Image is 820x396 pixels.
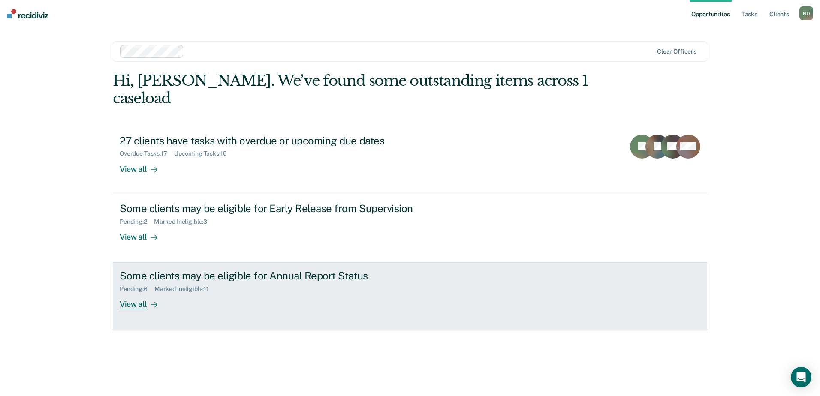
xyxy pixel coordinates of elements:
div: View all [120,157,168,174]
div: Marked Ineligible : 3 [154,218,214,225]
div: Hi, [PERSON_NAME]. We’ve found some outstanding items across 1 caseload [113,72,588,107]
a: 27 clients have tasks with overdue or upcoming due datesOverdue Tasks:17Upcoming Tasks:10View all [113,128,707,195]
button: NO [799,6,813,20]
img: Recidiviz [7,9,48,18]
div: Clear officers [657,48,696,55]
a: Some clients may be eligible for Annual Report StatusPending:6Marked Ineligible:11View all [113,263,707,330]
div: View all [120,293,168,309]
div: Open Intercom Messenger [791,367,811,387]
div: Pending : 6 [120,285,154,293]
div: Marked Ineligible : 11 [154,285,216,293]
a: Some clients may be eligible for Early Release from SupervisionPending:2Marked Ineligible:3View all [113,195,707,263]
div: Some clients may be eligible for Early Release from Supervision [120,202,421,215]
div: View all [120,225,168,242]
div: N O [799,6,813,20]
div: 27 clients have tasks with overdue or upcoming due dates [120,135,421,147]
div: Some clients may be eligible for Annual Report Status [120,270,421,282]
div: Upcoming Tasks : 10 [174,150,234,157]
div: Overdue Tasks : 17 [120,150,174,157]
div: Pending : 2 [120,218,154,225]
